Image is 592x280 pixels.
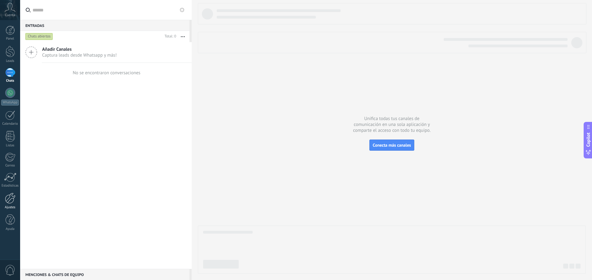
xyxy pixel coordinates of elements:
span: Cuenta [5,13,15,17]
span: Conecta más canales [373,142,411,148]
div: Panel [1,37,19,41]
div: WhatsApp [1,100,19,106]
button: Más [176,31,189,42]
div: Leads [1,59,19,63]
div: Ajustes [1,205,19,209]
div: Chats abiertos [25,33,53,40]
span: Copilot [585,132,591,147]
div: Entradas [20,20,189,31]
div: Menciones & Chats de equipo [20,269,189,280]
div: Chats [1,79,19,83]
span: Captura leads desde Whatsapp y más! [42,52,117,58]
button: Conecta más canales [369,140,414,151]
div: Listas [1,144,19,148]
div: No se encontraron conversaciones [73,70,141,76]
div: Estadísticas [1,184,19,188]
div: Ayuda [1,227,19,231]
div: Correo [1,164,19,168]
div: Calendario [1,122,19,126]
span: Añadir Canales [42,46,117,52]
div: Total: 0 [162,33,176,40]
